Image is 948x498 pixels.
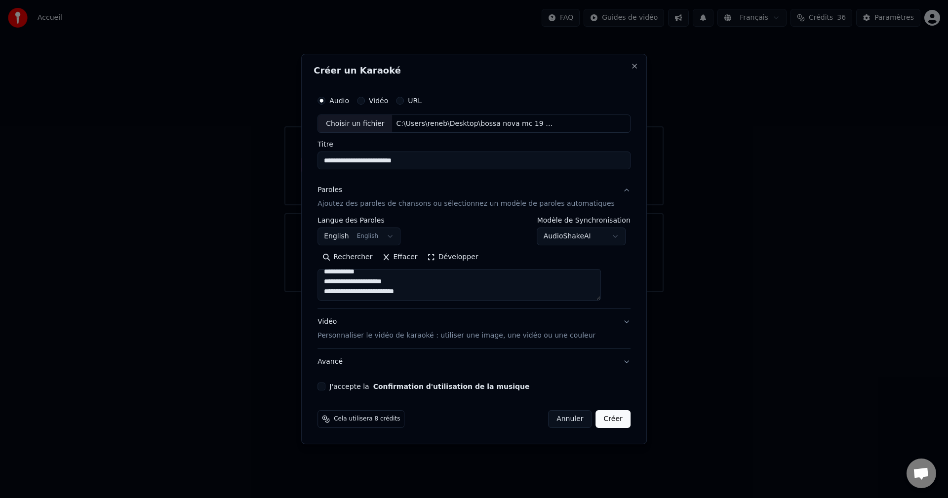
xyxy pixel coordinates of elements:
label: Audio [329,97,349,104]
div: Choisir un fichier [318,115,392,133]
label: J'accepte la [329,383,529,390]
button: VidéoPersonnaliser le vidéo de karaoké : utiliser une image, une vidéo ou une couleur [317,309,631,349]
label: Modèle de Synchronisation [537,217,631,224]
label: Langue des Paroles [317,217,400,224]
label: Vidéo [369,97,388,104]
div: Vidéo [317,317,595,341]
button: Avancé [317,349,631,375]
p: Ajoutez des paroles de chansons ou sélectionnez un modèle de paroles automatiques [317,199,615,209]
button: J'accepte la [373,383,530,390]
button: Rechercher [317,250,377,266]
p: Personnaliser le vidéo de karaoké : utiliser une image, une vidéo ou une couleur [317,331,595,341]
div: Paroles [317,186,342,195]
button: Effacer [377,250,422,266]
button: Créer [596,410,631,428]
label: URL [408,97,422,104]
h2: Créer un Karaoké [314,66,634,75]
button: Annuler [548,410,592,428]
label: Titre [317,141,631,148]
button: Développer [423,250,483,266]
div: C:\Users\reneb\Desktop\bossa nova mc 19 05 - Copie.mp3 [393,119,560,129]
div: ParolesAjoutez des paroles de chansons ou sélectionnez un modèle de paroles automatiques [317,217,631,309]
button: ParolesAjoutez des paroles de chansons ou sélectionnez un modèle de paroles automatiques [317,178,631,217]
span: Cela utilisera 8 crédits [334,415,400,423]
